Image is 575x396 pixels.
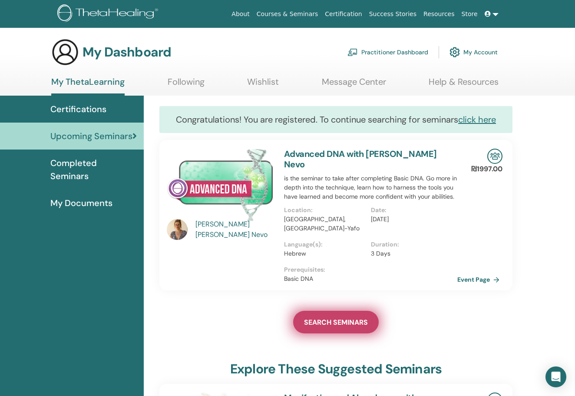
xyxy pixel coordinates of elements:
a: Help & Resources [429,77,499,93]
a: SEARCH SEMINARS [293,311,379,333]
span: Completed Seminars [50,156,137,183]
a: My Account [449,43,498,62]
img: cog.svg [449,45,460,60]
img: Advanced DNA [167,149,274,222]
a: click here [458,114,496,125]
a: Success Stories [366,6,420,22]
h3: My Dashboard [83,44,171,60]
a: [PERSON_NAME] [PERSON_NAME] Nevo [195,219,276,240]
p: Hebrew [284,249,366,258]
img: In-Person Seminar [487,149,502,164]
p: Prerequisites : [284,265,457,274]
a: Advanced DNA with [PERSON_NAME] Nevo [284,148,436,170]
a: About [228,6,253,22]
a: Message Center [322,77,386,93]
a: Following [168,77,205,93]
span: Certifications [50,103,106,116]
img: logo.png [57,4,161,24]
a: Certification [321,6,365,22]
img: default.jpg [167,219,188,240]
img: chalkboard-teacher.svg [347,48,358,56]
p: is the seminar to take after completing Basic DNA. Go more in depth into the technique, learn how... [284,174,457,201]
span: Upcoming Seminars [50,130,132,143]
p: [DATE] [371,215,453,224]
p: [GEOGRAPHIC_DATA], [GEOGRAPHIC_DATA]-Yafo [284,215,366,233]
a: Wishlist [247,77,279,93]
p: Basic DNA [284,274,457,283]
p: Date : [371,206,453,215]
span: SEARCH SEMINARS [304,318,368,327]
span: My Documents [50,196,112,210]
a: Practitioner Dashboard [347,43,428,62]
p: Language(s) : [284,240,366,249]
p: Location : [284,206,366,215]
a: Event Page [457,273,503,286]
a: Courses & Seminars [253,6,322,22]
a: My ThetaLearning [51,77,125,96]
a: Resources [420,6,458,22]
p: 3 Days [371,249,453,258]
p: Duration : [371,240,453,249]
div: Open Intercom Messenger [545,366,566,387]
h3: explore these suggested seminars [230,361,442,377]
a: Store [458,6,481,22]
img: generic-user-icon.jpg [51,38,79,66]
p: ₪1997.00 [471,164,502,174]
div: Congratulations! You are registered. To continue searching for seminars [159,106,512,133]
